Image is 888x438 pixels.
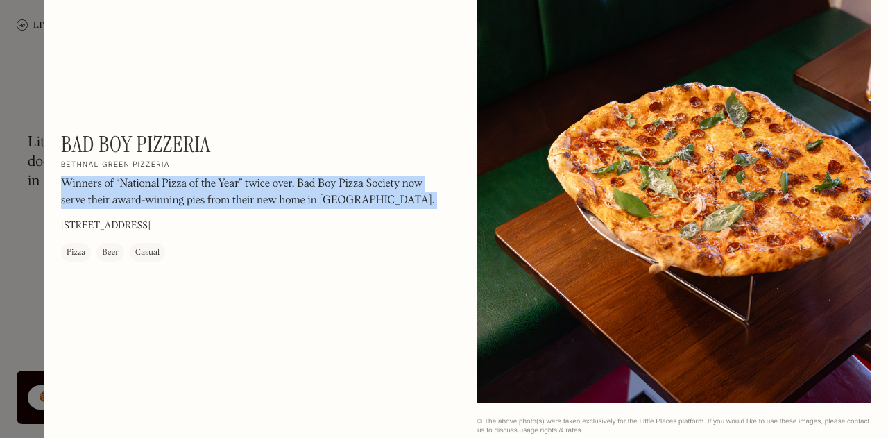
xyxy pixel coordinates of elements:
div: Casual [135,246,160,260]
div: Beer [102,246,119,260]
div: © The above photo(s) were taken exclusively for the Little Places platform. If you would like to ... [477,417,871,435]
p: [STREET_ADDRESS] [61,219,151,234]
p: Winners of “National Pizza of the Year” twice over, Bad Boy Pizza Society now serve their award-w... [61,176,436,210]
h1: Bad Boy Pizzeria [61,131,210,158]
h2: Bethnal Green Pizzeria [61,161,170,171]
div: Pizza [67,246,85,260]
